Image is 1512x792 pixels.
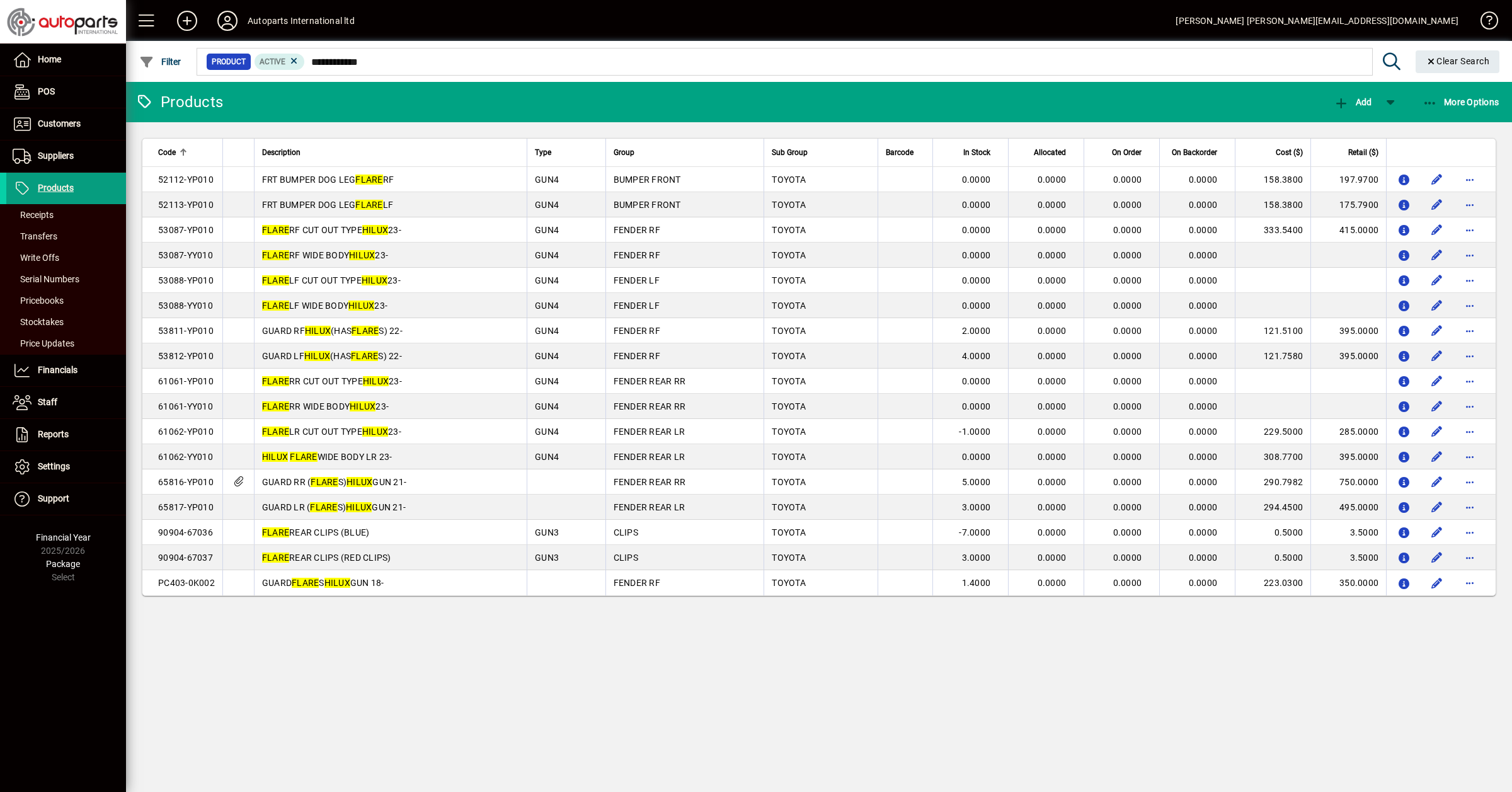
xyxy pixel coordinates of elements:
span: 90904-67036 [158,527,213,537]
button: More options [1460,396,1480,416]
a: Write Offs [6,247,126,268]
button: Add [1331,91,1375,113]
span: FENDER RF [614,250,660,260]
button: More options [1460,371,1480,391]
span: RR WIDE BODY 23- [262,401,389,411]
a: Price Updates [6,333,126,354]
span: 61061-YY010 [158,401,213,411]
span: 0.0000 [1113,275,1142,285]
span: 0.0000 [1038,452,1067,462]
span: Settings [38,461,70,471]
em: FLARE [262,527,289,537]
span: 61062-YY010 [158,452,213,462]
span: 52112-YP010 [158,175,214,185]
span: 53812-YP010 [158,351,214,361]
span: Package [46,559,80,569]
a: Customers [6,108,126,140]
em: FLARE [262,427,289,437]
span: Support [38,493,69,503]
div: [PERSON_NAME] [PERSON_NAME][EMAIL_ADDRESS][DOMAIN_NAME] [1176,11,1458,31]
span: 53087-YP010 [158,225,214,235]
button: More options [1460,573,1480,593]
button: Edit [1427,296,1447,316]
button: Edit [1427,321,1447,341]
td: 290.7982 [1235,469,1310,495]
span: LF CUT OUT TYPE 23- [262,275,401,285]
span: 0.0000 [1113,401,1142,411]
span: 4.0000 [962,351,991,361]
em: FLARE [311,477,338,487]
td: 0.5000 [1235,520,1310,545]
span: 5.0000 [962,477,991,487]
td: 3.5000 [1310,520,1386,545]
em: FLARE [310,502,337,512]
span: 0.0000 [1113,250,1142,260]
em: HILUX [349,250,375,260]
span: 0.0000 [1189,250,1218,260]
span: GUN3 [535,527,559,537]
a: Receipts [6,204,126,226]
a: Stocktakes [6,311,126,333]
span: 0.0000 [1113,527,1142,537]
span: TOYOTA [772,553,806,563]
em: FLARE [262,553,289,563]
button: More options [1460,220,1480,240]
span: GUN4 [535,326,559,336]
button: More options [1460,346,1480,366]
span: 0.0000 [1189,502,1218,512]
span: 0.0000 [1038,275,1067,285]
span: 0.0000 [962,275,991,285]
span: 0.0000 [1038,301,1067,311]
span: 0.0000 [1038,351,1067,361]
em: FLARE [355,200,382,210]
em: FLARE [262,301,289,311]
span: GUN4 [535,427,559,437]
em: HILUX [362,275,387,285]
span: BUMPER FRONT [614,200,681,210]
td: 308.7700 [1235,444,1310,469]
td: 175.7900 [1310,192,1386,217]
button: Edit [1427,447,1447,467]
span: Staff [38,397,57,407]
span: Stocktakes [13,317,64,327]
span: Filter [139,57,181,67]
td: 0.5000 [1235,545,1310,570]
span: Customers [38,118,81,129]
td: 158.3800 [1235,167,1310,192]
span: 0.0000 [1189,376,1218,386]
button: Edit [1427,522,1447,542]
span: Write Offs [13,253,59,263]
span: GUN4 [535,452,559,462]
span: FENDER RF [614,225,660,235]
span: Type [535,146,551,159]
span: 0.0000 [962,200,991,210]
span: 0.0000 [1038,553,1067,563]
button: More options [1460,522,1480,542]
a: Financials [6,355,126,386]
span: 52113-YP010 [158,200,214,210]
td: 121.5100 [1235,318,1310,343]
span: Reports [38,429,69,439]
span: 0.0000 [1038,427,1067,437]
span: FENDER RF [614,351,660,361]
button: Edit [1427,270,1447,290]
button: More options [1460,497,1480,517]
span: GUN4 [535,250,559,260]
a: Knowledge Base [1471,3,1496,43]
div: On Order [1092,146,1153,159]
span: FRT BUMPER DOG LEG LF [262,200,393,210]
td: 415.0000 [1310,217,1386,243]
td: 750.0000 [1310,469,1386,495]
span: 0.0000 [1038,200,1067,210]
div: In Stock [941,146,1002,159]
span: RF CUT OUT TYPE 23- [262,225,401,235]
button: More options [1460,270,1480,290]
span: TOYOTA [772,502,806,512]
td: 158.3800 [1235,192,1310,217]
span: 0.0000 [1038,527,1067,537]
td: 395.0000 [1310,444,1386,469]
span: TOYOTA [772,527,806,537]
div: On Backorder [1167,146,1228,159]
span: 0.0000 [1038,225,1067,235]
span: TOYOTA [772,275,806,285]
